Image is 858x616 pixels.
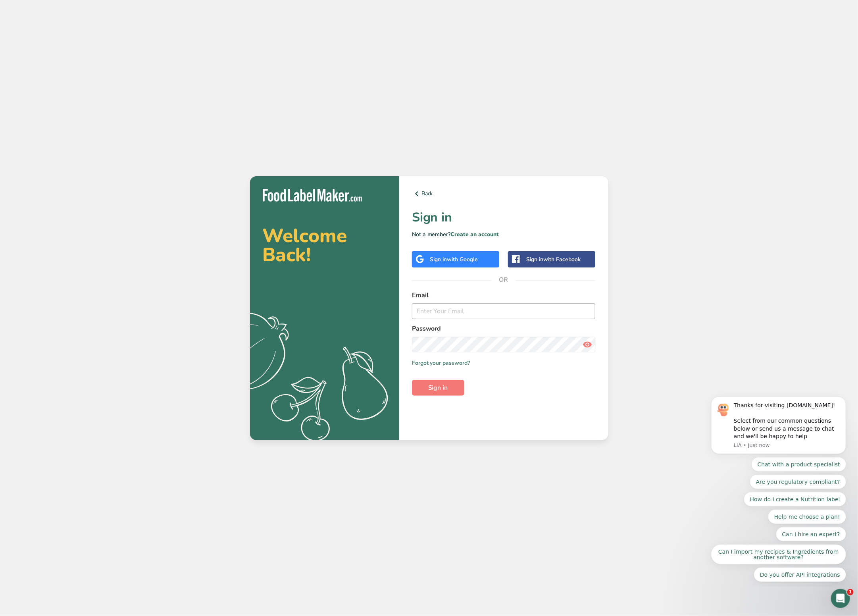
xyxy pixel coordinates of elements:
[831,589,850,608] iframe: Intercom live chat
[263,189,362,202] img: Food Label Maker
[526,255,581,264] div: Sign in
[263,226,387,264] h2: Welcome Back!
[430,255,478,264] div: Sign in
[543,256,581,263] span: with Facebook
[428,383,448,393] span: Sign in
[412,380,464,396] button: Sign in
[412,324,596,333] label: Password
[447,256,478,263] span: with Google
[412,208,596,227] h1: Sign in
[412,189,596,198] a: Back
[412,303,596,319] input: Enter Your Email
[492,268,516,292] span: OR
[412,359,470,367] a: Forgot your password?
[699,389,858,587] iframe: Intercom notifications message
[451,231,499,238] a: Create an account
[412,291,596,300] label: Email
[847,589,854,595] span: 1
[412,230,596,239] p: Not a member?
